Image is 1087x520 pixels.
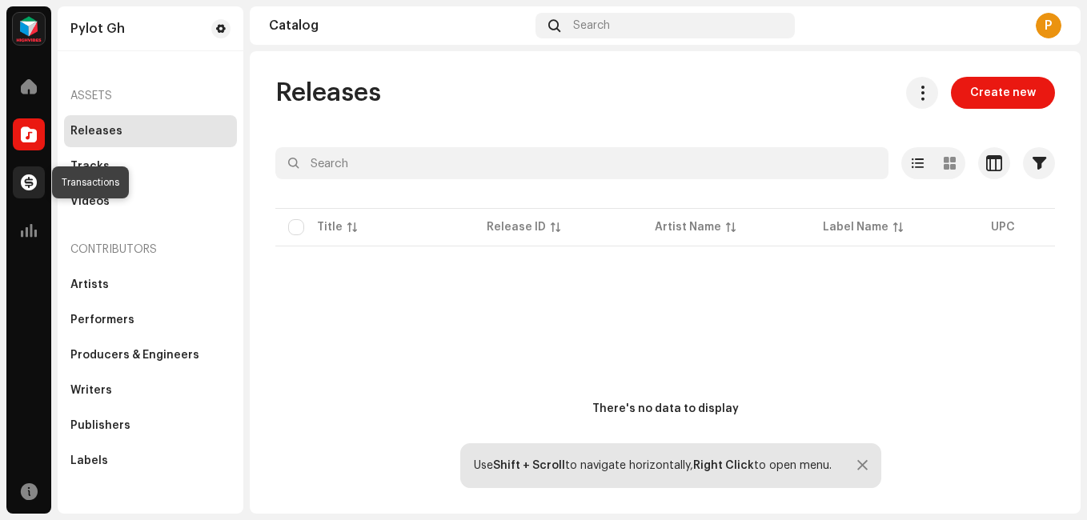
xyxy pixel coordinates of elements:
[64,410,237,442] re-m-nav-item: Publishers
[64,150,237,182] re-m-nav-item: Tracks
[64,115,237,147] re-m-nav-item: Releases
[70,125,122,138] div: Releases
[64,186,237,218] re-m-nav-item: Videos
[70,278,109,291] div: Artists
[70,22,125,35] div: Pylot Gh
[64,77,237,115] re-a-nav-header: Assets
[573,19,610,32] span: Search
[64,374,237,406] re-m-nav-item: Writers
[64,304,237,336] re-m-nav-item: Performers
[693,460,754,471] strong: Right Click
[592,401,739,418] div: There's no data to display
[1036,13,1061,38] div: P
[951,77,1055,109] button: Create new
[70,454,108,467] div: Labels
[70,419,130,432] div: Publishers
[493,460,565,471] strong: Shift + Scroll
[64,230,237,269] re-a-nav-header: Contributors
[70,314,134,326] div: Performers
[275,77,381,109] span: Releases
[970,77,1036,109] span: Create new
[269,19,529,32] div: Catalog
[64,445,237,477] re-m-nav-item: Labels
[64,339,237,371] re-m-nav-item: Producers & Engineers
[13,13,45,45] img: feab3aad-9b62-475c-8caf-26f15a9573ee
[474,459,832,472] div: Use to navigate horizontally, to open menu.
[70,349,199,362] div: Producers & Engineers
[70,160,110,173] div: Tracks
[64,269,237,301] re-m-nav-item: Artists
[275,147,888,179] input: Search
[70,384,112,397] div: Writers
[70,195,110,208] div: Videos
